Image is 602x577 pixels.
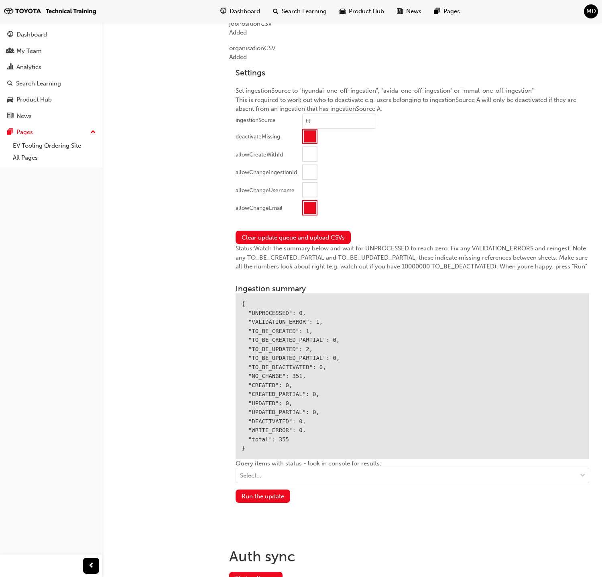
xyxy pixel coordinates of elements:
div: deactivateMissing [236,133,280,141]
input: ingestionSource [302,114,376,129]
span: prev-icon [88,561,94,571]
button: Pages [3,125,99,140]
span: pages-icon [434,6,440,16]
div: allowChangeUsername [236,187,295,195]
a: Search Learning [3,76,99,91]
h3: Settings [236,68,589,77]
span: search-icon [273,6,279,16]
span: Pages [443,7,460,16]
div: ingestionSource [236,116,276,124]
a: EV Tooling Ordering Site [10,140,99,152]
a: News [3,109,99,124]
a: Analytics [3,60,99,75]
span: pages-icon [7,129,13,136]
div: Added [229,28,596,37]
span: chart-icon [7,64,13,71]
a: guage-iconDashboard [214,3,266,20]
span: Dashboard [230,7,260,16]
div: Dashboard [16,30,47,39]
span: down-icon [580,471,586,481]
span: MD [586,7,596,16]
h1: Auth sync [229,548,596,565]
a: search-iconSearch Learning [266,3,333,20]
div: Select... [240,471,261,480]
div: organisation CSV [229,37,596,62]
button: DashboardMy TeamAnalyticsSearch LearningProduct HubNews [3,26,99,125]
div: News [16,112,32,121]
div: Status: Watch the summary below and wait for UNPROCESSED to reach zero. Fix any VALIDATION_ERRORS... [236,244,589,271]
a: car-iconProduct Hub [333,3,390,20]
span: people-icon [7,48,13,55]
span: News [406,7,421,16]
div: jobPosition CSV [229,13,596,37]
div: { "UNPROCESSED": 0, "VALIDATION_ERROR": 1, "TO_BE_CREATED": 1, "TO_BE_CREATED_PARTIAL": 0, "TO_BE... [236,293,589,459]
button: MD [584,4,598,18]
span: Product Hub [349,7,384,16]
div: My Team [16,47,42,56]
span: car-icon [7,96,13,104]
div: Set ingestionSource to "hyundai-one-off-ingestion", "avida-one-off-ingestion" or "mmal-one-off-in... [229,62,596,225]
a: All Pages [10,152,99,164]
img: tt [4,7,96,16]
div: Product Hub [16,95,52,104]
span: up-icon [90,127,96,138]
h3: Ingestion summary [236,284,589,293]
a: pages-iconPages [428,3,466,20]
div: Pages [16,128,33,137]
span: Search Learning [282,7,327,16]
div: allowCreateWithId [236,151,283,159]
span: guage-icon [220,6,226,16]
div: Added [229,53,596,62]
div: Analytics [16,63,41,72]
span: news-icon [7,113,13,120]
button: Run the update [236,490,290,503]
div: Query items with status - look in console for results: [236,459,589,490]
span: search-icon [7,80,13,87]
span: car-icon [340,6,346,16]
span: guage-icon [7,31,13,39]
a: Dashboard [3,27,99,42]
a: Product Hub [3,92,99,107]
div: Search Learning [16,79,61,88]
span: news-icon [397,6,403,16]
a: news-iconNews [390,3,428,20]
div: allowChangeEmail [236,204,283,212]
a: My Team [3,44,99,59]
div: allowChangeIngestionId [236,169,297,177]
button: Clear update queue and upload CSVs [236,231,351,244]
